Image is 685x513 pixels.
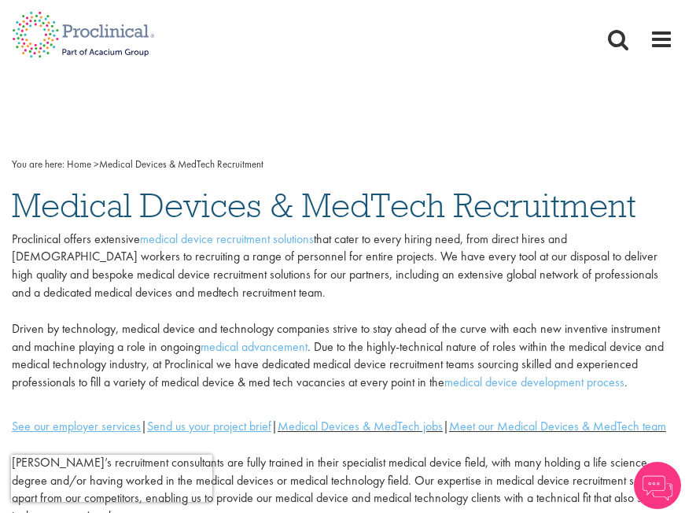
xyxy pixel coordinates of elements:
[12,418,673,436] div: | | |
[147,418,271,434] a: Send us your project brief
[444,374,624,390] a: medical device development process
[12,231,673,393] p: Proclinical offers extensive that cater to every hiring need, from direct hires and [DEMOGRAPHIC_...
[67,157,263,171] span: Medical Devices & MedTech Recruitment
[201,338,308,355] a: medical advancement
[449,418,666,434] a: Meet our Medical Devices & MedTech team
[140,231,314,247] a: medical device recruitment solutions
[12,184,636,227] span: Medical Devices & MedTech Recruitment
[278,418,443,434] a: Medical Devices & MedTech jobs
[94,157,99,171] span: >
[67,157,91,171] a: breadcrumb link to Home
[12,418,141,434] a: See our employer services
[634,462,681,509] img: Chatbot
[12,157,64,171] span: You are here:
[11,455,212,502] iframe: reCAPTCHA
